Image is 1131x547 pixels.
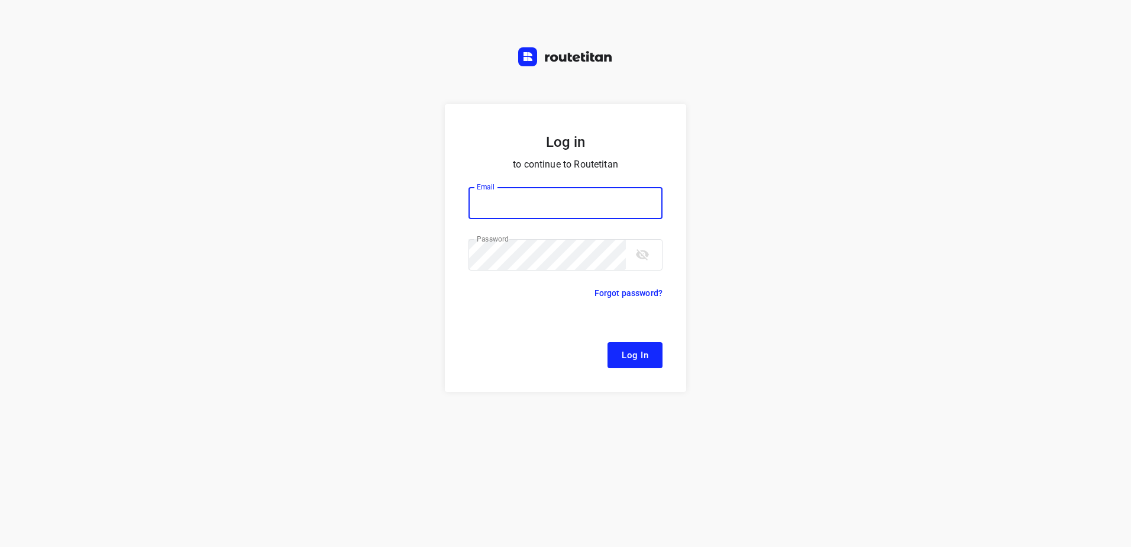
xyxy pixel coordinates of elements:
[607,342,663,368] button: Log In
[468,133,663,152] h5: Log in
[468,156,663,173] p: to continue to Routetitan
[622,347,648,363] span: Log In
[518,47,613,66] img: Routetitan
[631,243,654,266] button: toggle password visibility
[594,286,663,300] p: Forgot password?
